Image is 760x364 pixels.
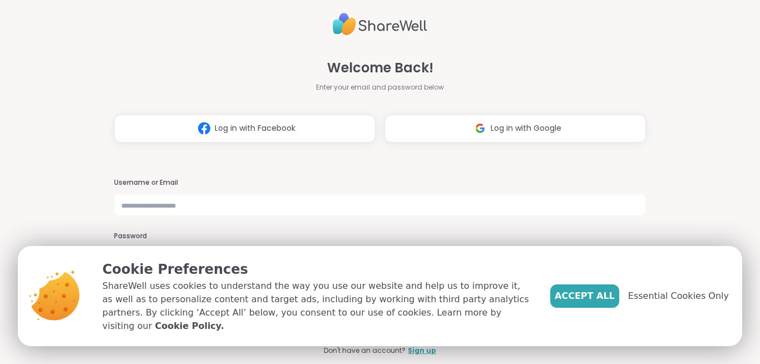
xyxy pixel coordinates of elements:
h3: Password [114,232,646,241]
p: ShareWell uses cookies to understand the way you use our website and help us to improve it, as we... [102,279,532,333]
img: ShareWell Logomark [194,118,215,139]
h3: Username or Email [114,178,646,188]
a: Sign up [408,346,436,356]
img: ShareWell Logo [333,8,427,40]
button: Log in with Facebook [114,115,376,142]
img: ShareWell Logomark [470,118,491,139]
span: Accept All [555,289,615,303]
button: Accept All [550,284,619,308]
p: Cookie Preferences [102,259,532,279]
span: Log in with Facebook [215,122,295,134]
span: Enter your email and password below [316,82,444,92]
span: Essential Cookies Only [628,289,729,303]
a: Cookie Policy. [155,319,224,333]
span: Log in with Google [491,122,561,134]
span: Welcome Back! [327,58,433,78]
span: Don't have an account? [324,346,406,356]
button: Log in with Google [384,115,646,142]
